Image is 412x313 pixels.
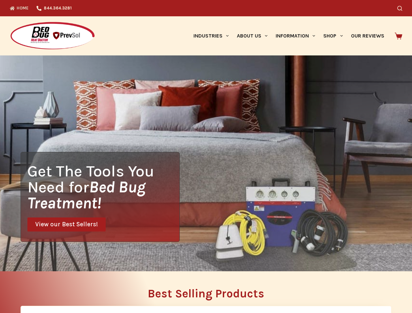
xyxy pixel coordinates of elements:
a: About Us [233,16,271,55]
span: View our Best Sellers! [35,221,98,228]
a: Industries [189,16,233,55]
img: Prevsol/Bed Bug Heat Doctor [10,22,95,51]
button: Search [397,6,402,11]
nav: Primary [189,16,388,55]
i: Bed Bug Treatment! [27,178,145,212]
a: Shop [319,16,347,55]
a: Our Reviews [347,16,388,55]
h1: Get The Tools You Need for [27,163,179,211]
a: Information [272,16,319,55]
h2: Best Selling Products [21,288,391,299]
button: Open LiveChat chat widget [5,3,25,22]
a: View our Best Sellers! [27,217,106,231]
